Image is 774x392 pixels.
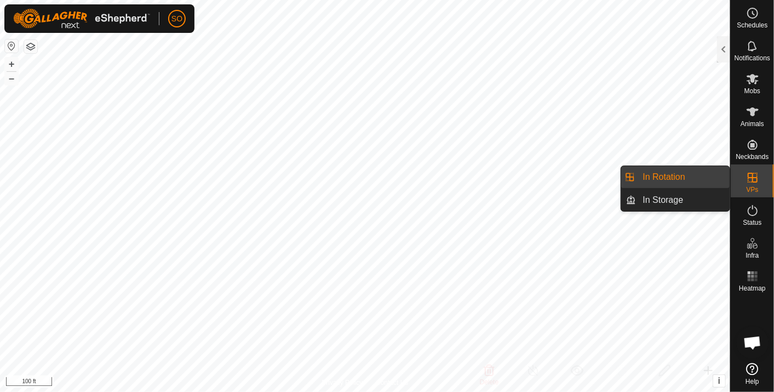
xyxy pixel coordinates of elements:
button: Reset Map [5,39,18,53]
span: Schedules [737,22,767,29]
button: + [5,58,18,71]
span: VPs [746,186,758,193]
button: – [5,72,18,85]
img: Gallagher Logo [13,9,150,29]
li: In Storage [621,189,730,211]
span: Help [746,378,759,385]
span: i [718,376,720,385]
span: Status [743,219,761,226]
a: Privacy Policy [322,378,363,388]
span: Infra [746,252,759,259]
span: Neckbands [736,154,769,160]
span: Heatmap [739,285,766,292]
button: i [713,375,725,387]
span: SO [171,13,182,25]
a: Contact Us [376,378,408,388]
span: Notifications [735,55,770,61]
span: Animals [741,121,764,127]
div: Open chat [736,326,769,359]
span: Mobs [744,88,760,94]
button: Map Layers [24,40,37,53]
li: In Rotation [621,166,730,188]
span: In Rotation [643,171,685,184]
a: In Storage [637,189,730,211]
span: In Storage [643,194,684,207]
a: In Rotation [637,166,730,188]
a: Help [731,359,774,389]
